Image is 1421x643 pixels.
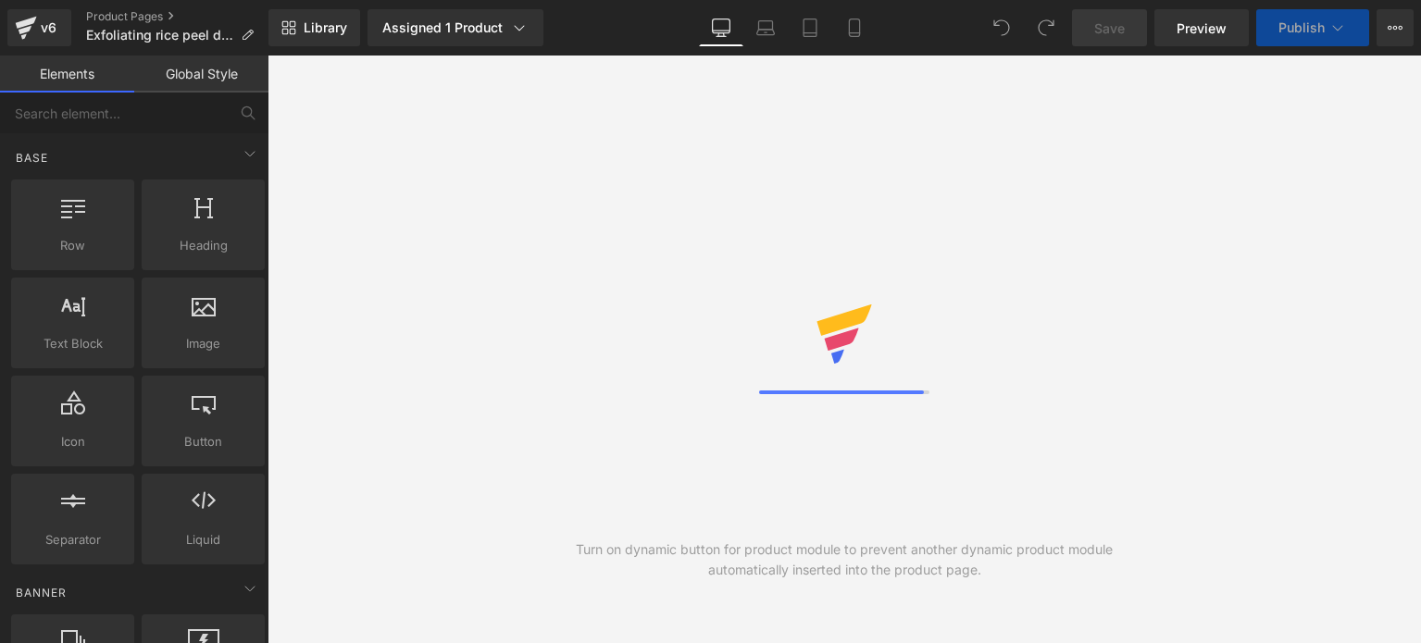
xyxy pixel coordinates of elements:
span: Icon [17,432,129,451]
span: Exfoliating rice peel duo [86,28,233,43]
button: Publish [1256,9,1369,46]
button: More [1377,9,1414,46]
a: Laptop [743,9,788,46]
span: Image [147,334,259,353]
a: Mobile [832,9,877,46]
span: Publish [1278,20,1325,35]
a: Product Pages [86,9,268,24]
div: v6 [37,16,60,40]
button: Undo [983,9,1020,46]
a: Desktop [699,9,743,46]
a: New Library [268,9,360,46]
span: Button [147,432,259,451]
span: Liquid [147,530,259,550]
span: Banner [14,584,69,601]
a: Global Style [134,56,268,93]
button: Redo [1028,9,1065,46]
span: Base [14,149,50,167]
div: Turn on dynamic button for product module to prevent another dynamic product module automatically... [556,539,1133,580]
span: Text Block [17,334,129,353]
span: Save [1094,19,1125,38]
a: v6 [7,9,71,46]
a: Tablet [788,9,832,46]
span: Preview [1177,19,1227,38]
span: Library [304,19,347,36]
span: Separator [17,530,129,550]
span: Row [17,236,129,255]
a: Preview [1154,9,1249,46]
span: Heading [147,236,259,255]
div: Assigned 1 Product [382,19,529,37]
